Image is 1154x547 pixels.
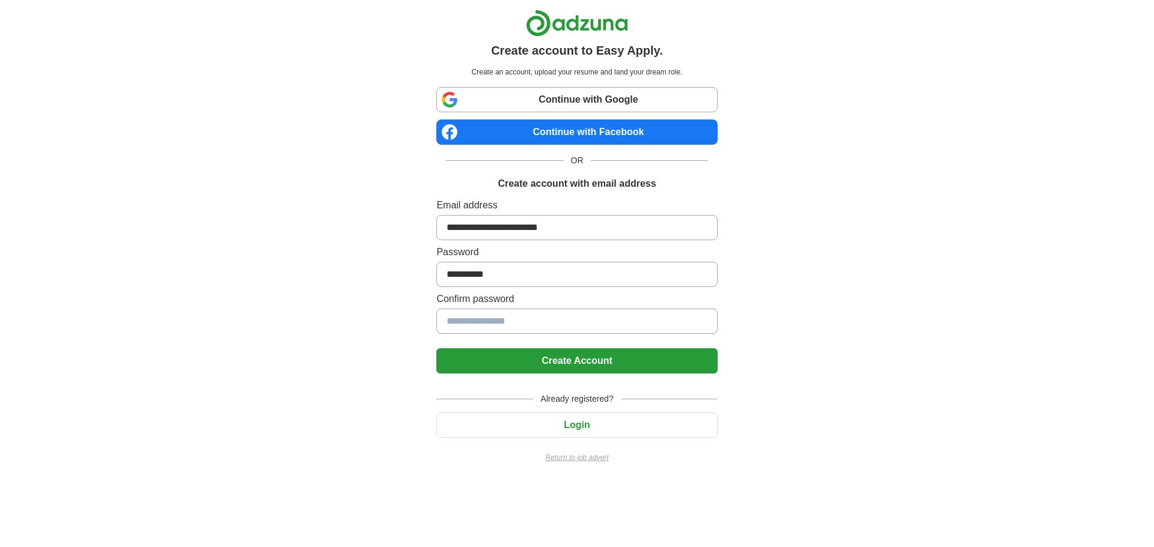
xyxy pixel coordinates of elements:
[436,292,717,306] label: Confirm password
[564,154,591,167] span: OR
[436,87,717,112] a: Continue with Google
[526,10,628,37] img: Adzuna logo
[498,177,656,191] h1: Create account with email address
[436,413,717,438] button: Login
[436,198,717,213] label: Email address
[436,119,717,145] a: Continue with Facebook
[436,452,717,463] a: Return to job advert
[436,245,717,259] label: Password
[439,67,715,77] p: Create an account, upload your resume and land your dream role.
[533,393,620,405] span: Already registered?
[436,348,717,373] button: Create Account
[491,41,663,59] h1: Create account to Easy Apply.
[436,420,717,430] a: Login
